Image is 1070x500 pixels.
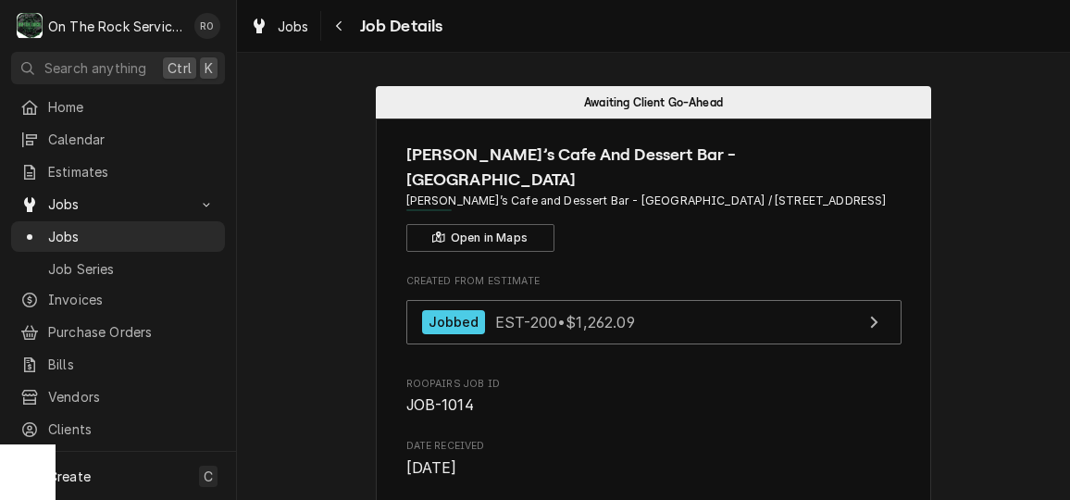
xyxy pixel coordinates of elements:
[406,377,902,417] div: Roopairs Job ID
[325,11,355,41] button: Navigate back
[205,58,213,78] span: K
[194,13,220,39] div: RO
[243,11,317,42] a: Jobs
[406,396,474,414] span: JOB-1014
[406,143,902,252] div: Client Information
[11,92,225,122] a: Home
[48,17,184,36] div: On The Rock Services
[11,381,225,412] a: Vendors
[406,143,902,193] span: Name
[11,446,225,477] a: Go to Pricebook
[48,387,216,406] span: Vendors
[11,156,225,187] a: Estimates
[48,290,216,309] span: Invoices
[11,124,225,155] a: Calendar
[406,457,902,480] span: Date Received
[48,194,188,214] span: Jobs
[406,377,902,392] span: Roopairs Job ID
[376,86,931,119] div: Status
[406,274,902,354] div: Created From Estimate
[11,414,225,444] a: Clients
[422,310,486,335] div: Jobbed
[406,459,457,477] span: [DATE]
[168,58,192,78] span: Ctrl
[48,419,216,439] span: Clients
[17,13,43,39] div: On The Rock Services's Avatar
[11,254,225,284] a: Job Series
[48,162,216,181] span: Estimates
[278,17,309,36] span: Jobs
[48,97,216,117] span: Home
[406,300,902,345] a: View Estimate
[48,259,216,279] span: Job Series
[48,469,91,484] span: Create
[204,467,213,486] span: C
[48,130,216,149] span: Calendar
[48,322,216,342] span: Purchase Orders
[11,317,225,347] a: Purchase Orders
[11,221,225,252] a: Jobs
[11,284,225,315] a: Invoices
[406,224,554,252] button: Open in Maps
[44,58,146,78] span: Search anything
[11,349,225,380] a: Bills
[355,14,443,39] span: Job Details
[406,439,902,454] span: Date Received
[48,355,216,374] span: Bills
[406,394,902,417] span: Roopairs Job ID
[584,96,723,108] span: Awaiting Client Go-Ahead
[48,227,216,246] span: Jobs
[194,13,220,39] div: Rich Ortega's Avatar
[11,189,225,219] a: Go to Jobs
[406,439,902,479] div: Date Received
[11,52,225,84] button: Search anythingCtrlK
[406,274,902,289] span: Created From Estimate
[495,312,635,331] span: EST-200 • $1,262.09
[406,193,902,209] span: Address
[17,13,43,39] div: O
